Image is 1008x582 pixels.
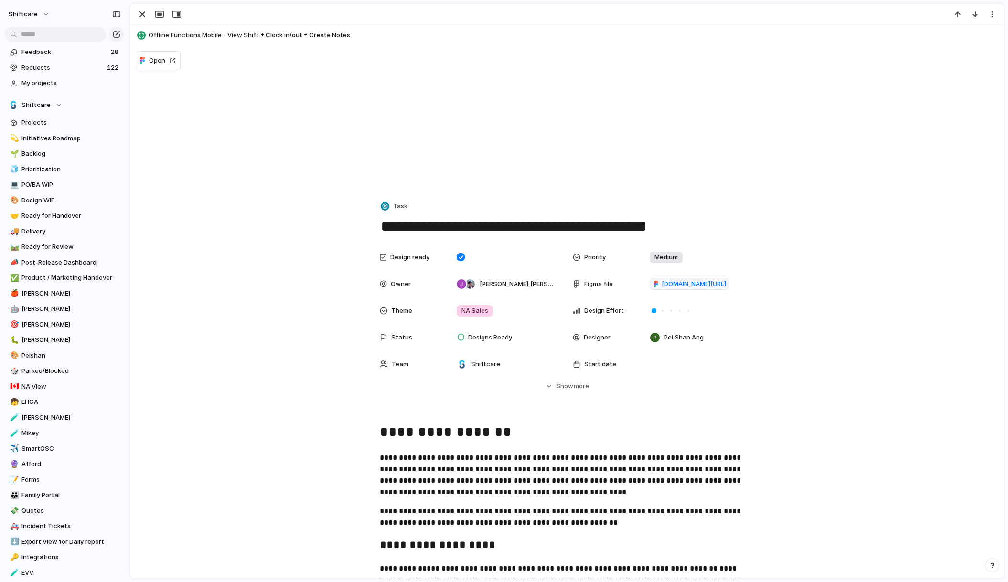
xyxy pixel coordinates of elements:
[10,180,17,190] div: 💻
[21,304,121,314] span: [PERSON_NAME]
[584,360,616,369] span: Start date
[21,413,121,423] span: [PERSON_NAME]
[5,116,124,130] a: Projects
[21,273,121,283] span: Product / Marketing Handover
[5,535,124,549] a: ⬇️Export View for Daily report
[21,100,51,110] span: Shiftcare
[5,255,124,270] a: 📣Post-Release Dashboard
[21,227,121,236] span: Delivery
[5,131,124,146] a: 💫Initiatives Roadmap
[5,364,124,378] a: 🎲Parked/Blocked
[21,521,121,531] span: Incident Tickets
[5,271,124,285] a: ✅Product / Marketing Handover
[9,320,18,329] button: 🎯
[21,428,121,438] span: Mikey
[461,306,488,316] span: NA Sales
[10,366,17,377] div: 🎲
[5,566,124,580] div: 🧪EVV
[21,537,121,547] span: Export View for Daily report
[134,28,1000,43] button: Offline Functions Mobile - View Shift + Clock in/out + Create Notes
[21,568,121,578] span: EVV
[9,521,18,531] button: 🚑
[10,226,17,237] div: 🚚
[10,133,17,144] div: 💫
[21,134,121,143] span: Initiatives Roadmap
[5,240,124,254] div: 🛤️Ready for Review
[10,490,17,501] div: 👪
[5,286,124,301] div: 🍎[PERSON_NAME]
[9,165,18,174] button: 🧊
[9,537,18,547] button: ⬇️
[379,200,410,213] button: Task
[391,306,412,316] span: Theme
[10,459,17,470] div: 🔮
[10,273,17,284] div: ✅
[9,134,18,143] button: 💫
[556,381,573,391] span: Show
[21,180,121,190] span: PO/BA WIP
[5,550,124,564] a: 🔑Integrations
[5,224,124,239] a: 🚚Delivery
[21,47,108,57] span: Feedback
[10,319,17,330] div: 🎯
[5,411,124,425] a: 🧪[PERSON_NAME]
[10,350,17,361] div: 🎨
[5,302,124,316] div: 🤖[PERSON_NAME]
[111,47,120,57] span: 28
[21,351,121,360] span: Peishan
[4,7,54,22] button: shiftcare
[21,242,121,252] span: Ready for Review
[574,381,589,391] span: more
[21,289,121,298] span: [PERSON_NAME]
[5,349,124,363] a: 🎨Peishan
[654,253,678,262] span: Medium
[9,258,18,267] button: 📣
[5,519,124,533] a: 🚑Incident Tickets
[107,63,120,73] span: 122
[480,279,553,289] span: [PERSON_NAME] , [PERSON_NAME]
[136,51,181,70] button: Open
[21,506,121,516] span: Quotes
[662,279,726,289] span: [DOMAIN_NAME][URL]
[5,162,124,177] div: 🧊Prioritization
[9,351,18,360] button: 🎨
[10,164,17,175] div: 🧊
[9,444,18,454] button: ✈️
[10,412,17,423] div: 🧪
[9,242,18,252] button: 🛤️
[5,178,124,192] a: 💻PO/BA WIP
[149,56,165,65] span: Open
[5,457,124,471] div: 🔮Afford
[5,426,124,440] a: 🧪Mikey
[5,488,124,502] a: 👪Family Portal
[9,397,18,407] button: 🧒
[584,333,611,342] span: Designer
[584,306,624,316] span: Design Effort
[5,317,124,332] div: 🎯[PERSON_NAME]
[10,505,17,516] div: 💸
[5,395,124,409] a: 🧒EHCA
[5,442,124,456] div: ✈️SmartOSC
[5,504,124,518] a: 💸Quotes
[21,490,121,500] span: Family Portal
[10,242,17,253] div: 🛤️
[468,333,512,342] span: Designs Ready
[21,165,121,174] span: Prioritization
[650,278,729,290] a: [DOMAIN_NAME][URL]
[471,360,500,369] span: Shiftcare
[5,380,124,394] a: 🇨🇦NA View
[21,320,121,329] span: [PERSON_NAME]
[5,473,124,487] a: 📝Forms
[5,333,124,347] a: 🐛[PERSON_NAME]
[10,521,17,532] div: 🚑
